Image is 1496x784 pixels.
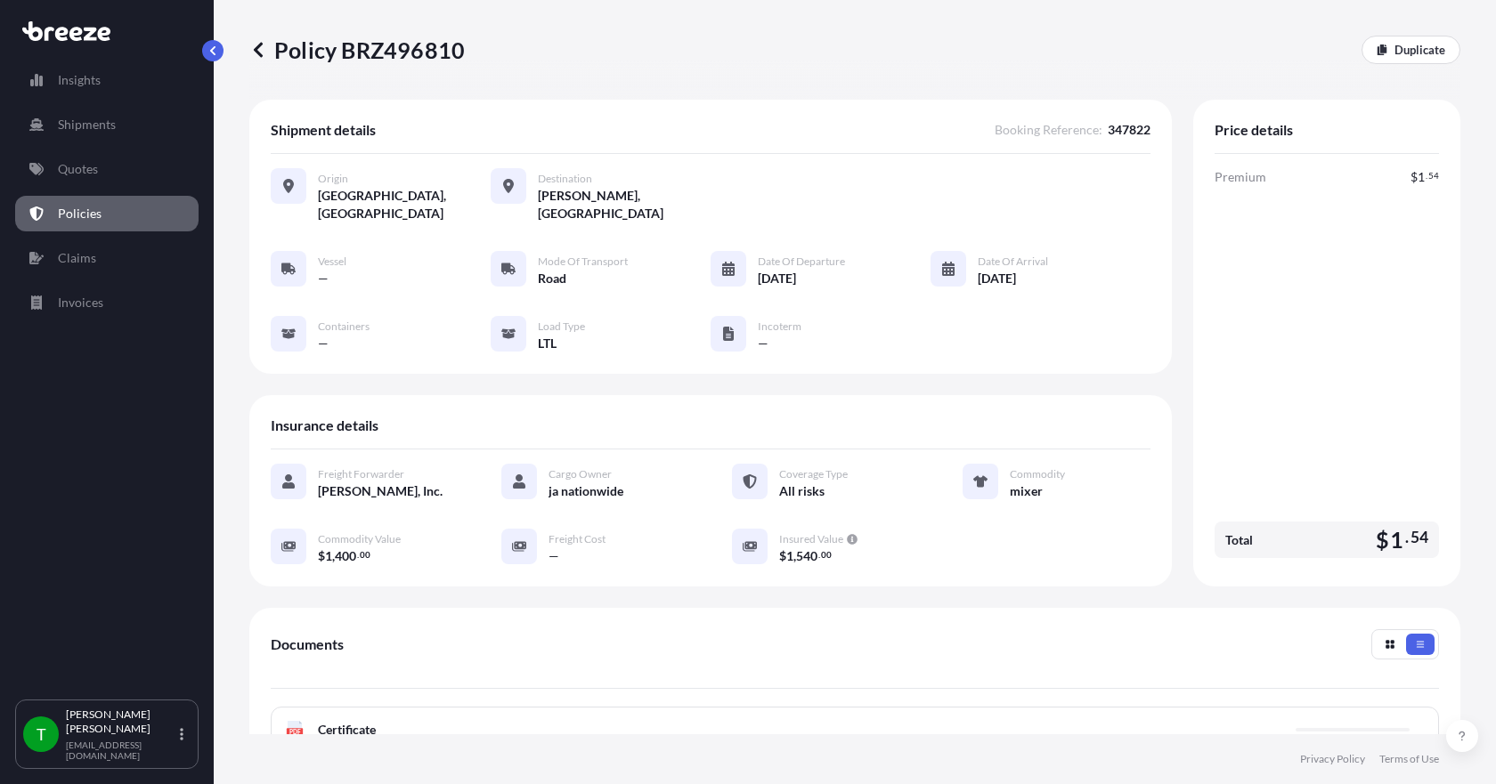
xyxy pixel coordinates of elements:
span: $ [1376,529,1389,551]
a: Claims [15,240,199,276]
span: Destination [538,172,592,186]
a: Privacy Policy [1300,752,1365,766]
span: . [1426,173,1427,179]
a: Policies [15,196,199,231]
p: Invoices [58,294,103,311]
span: LTL [538,335,557,352]
span: [PERSON_NAME], Inc. [318,482,443,500]
span: 00 [360,552,370,558]
span: Cargo Owner [549,467,612,481]
span: 1 [1418,171,1425,183]
span: All risks [779,482,825,500]
p: Policies [58,205,102,222]
span: Date of Arrival [978,255,1048,269]
a: Quotes [15,151,199,187]
a: Duplicate [1362,36,1460,64]
text: PDF [289,729,301,735]
span: 54 [1428,173,1439,179]
span: Insured Value [779,532,843,546]
span: Road [538,270,566,287]
span: — [318,335,329,352]
a: Invoices [15,285,199,320]
p: Duplicate [1394,41,1445,59]
span: 400 [335,550,356,562]
span: . [818,552,820,558]
span: $ [318,550,325,562]
span: T [37,725,46,743]
p: Claims [58,249,96,267]
a: Insights [15,62,199,98]
span: mixer [1010,482,1043,500]
span: 540 [796,550,817,562]
p: Policy BRZ496810 [249,36,465,64]
p: Insights [58,71,101,89]
p: [EMAIL_ADDRESS][DOMAIN_NAME] [66,740,176,761]
span: Mode of Transport [538,255,628,269]
span: Premium [1215,168,1266,186]
span: Shipment details [271,121,376,139]
span: Commodity Value [318,532,401,546]
span: . [357,552,359,558]
p: Quotes [58,160,98,178]
span: Certificate [318,721,376,739]
span: Total [1225,531,1253,549]
span: $ [779,550,786,562]
span: 1 [325,550,332,562]
span: Insurance details [271,416,378,434]
span: 00 [821,552,832,558]
p: [PERSON_NAME] [PERSON_NAME] [66,707,176,736]
span: Coverage Type [779,467,848,481]
span: . [1405,532,1409,543]
span: Containers [318,319,370,334]
span: [PERSON_NAME], [GEOGRAPHIC_DATA] [538,187,711,222]
a: Shipments [15,107,199,142]
p: Shipments [58,116,116,133]
span: Incoterm [758,319,801,334]
span: ja nationwide [549,482,623,500]
span: Price details [1215,121,1293,139]
span: Documents [271,635,344,653]
span: Load Type [538,319,585,334]
span: Vessel [318,255,346,269]
span: Booking Reference : [995,121,1102,139]
span: Freight Cost [549,532,606,546]
span: , [793,550,796,562]
span: [DATE] [978,270,1016,287]
span: Date of Departure [758,255,845,269]
span: , [332,550,335,562]
span: $ [1411,171,1418,183]
span: Commodity [1010,467,1065,481]
span: — [318,270,329,287]
span: Origin [318,172,348,186]
span: 347822 [1108,121,1150,139]
span: — [549,547,559,565]
span: [GEOGRAPHIC_DATA], [GEOGRAPHIC_DATA] [318,187,491,222]
span: 54 [1411,532,1428,543]
span: 1 [1390,529,1403,551]
a: Terms of Use [1379,752,1439,766]
span: [DATE] [758,270,796,287]
span: — [758,335,768,352]
span: Freight Forwarder [318,467,404,481]
span: 1 [786,550,793,562]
